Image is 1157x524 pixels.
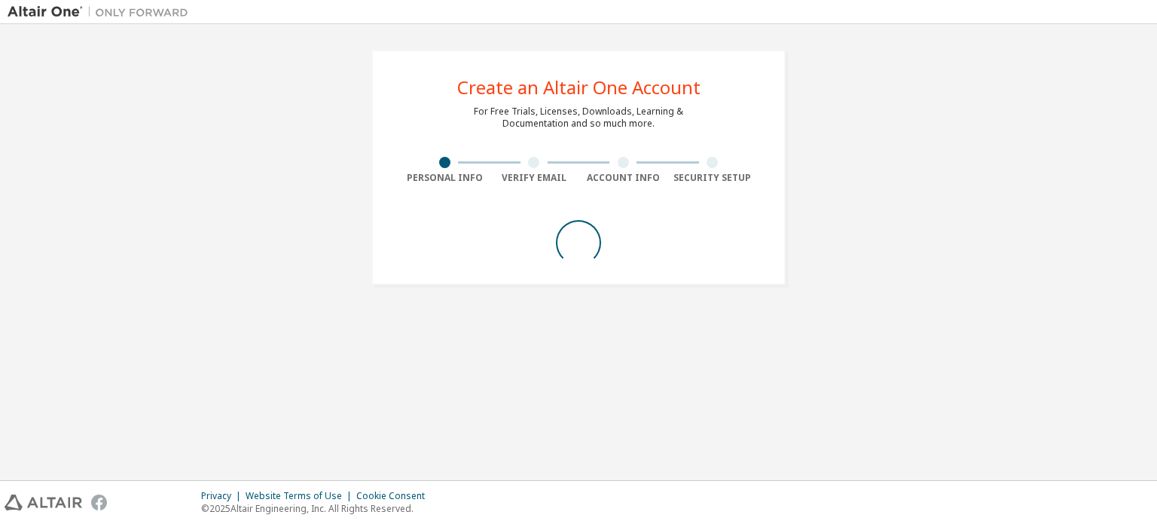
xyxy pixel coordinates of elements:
div: Verify Email [490,172,579,184]
img: facebook.svg [91,495,107,510]
p: © 2025 Altair Engineering, Inc. All Rights Reserved. [201,502,434,515]
img: altair_logo.svg [5,495,82,510]
div: Privacy [201,490,246,502]
div: Cookie Consent [356,490,434,502]
div: For Free Trials, Licenses, Downloads, Learning & Documentation and so much more. [474,106,683,130]
div: Website Terms of Use [246,490,356,502]
img: Altair One [8,5,196,20]
div: Security Setup [668,172,758,184]
div: Account Info [578,172,668,184]
div: Personal Info [400,172,490,184]
div: Create an Altair One Account [457,78,701,97]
